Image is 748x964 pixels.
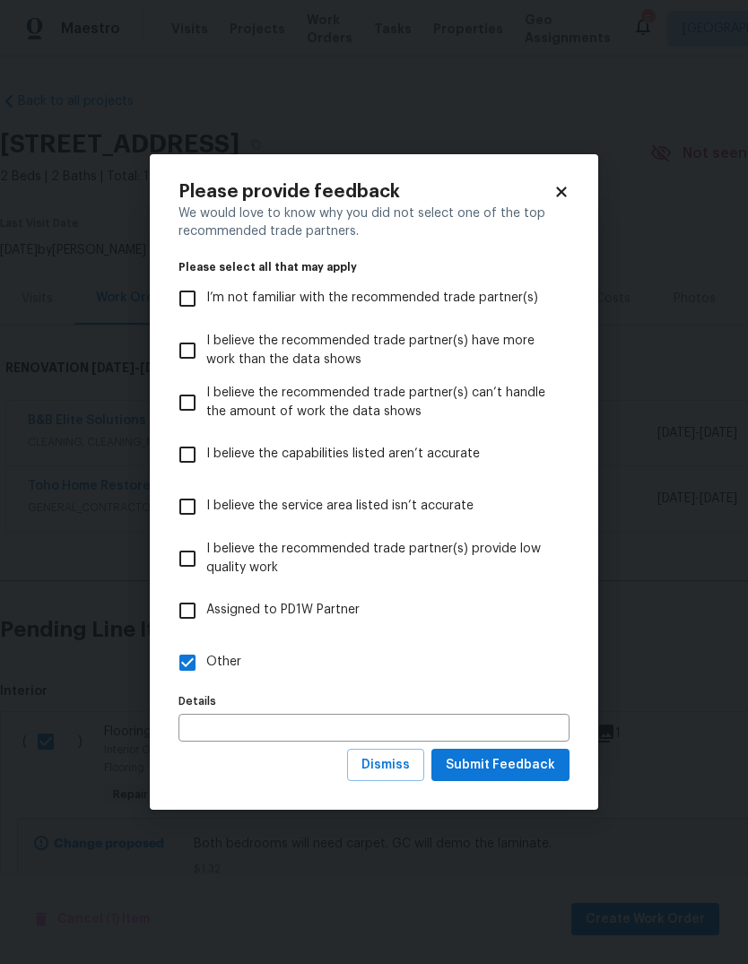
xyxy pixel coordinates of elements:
span: Dismiss [361,754,410,777]
span: I believe the recommended trade partner(s) have more work than the data shows [206,332,555,369]
button: Dismiss [347,749,424,782]
span: Other [206,653,241,672]
span: I believe the recommended trade partner(s) can’t handle the amount of work the data shows [206,384,555,421]
h2: Please provide feedback [178,183,553,201]
legend: Please select all that may apply [178,262,570,273]
span: I believe the capabilities listed aren’t accurate [206,445,480,464]
span: I’m not familiar with the recommended trade partner(s) [206,289,538,308]
span: I believe the service area listed isn’t accurate [206,497,474,516]
div: We would love to know why you did not select one of the top recommended trade partners. [178,204,570,240]
button: Submit Feedback [431,749,570,782]
span: I believe the recommended trade partner(s) provide low quality work [206,540,555,578]
span: Assigned to PD1W Partner [206,601,360,620]
label: Details [178,696,570,707]
span: Submit Feedback [446,754,555,777]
